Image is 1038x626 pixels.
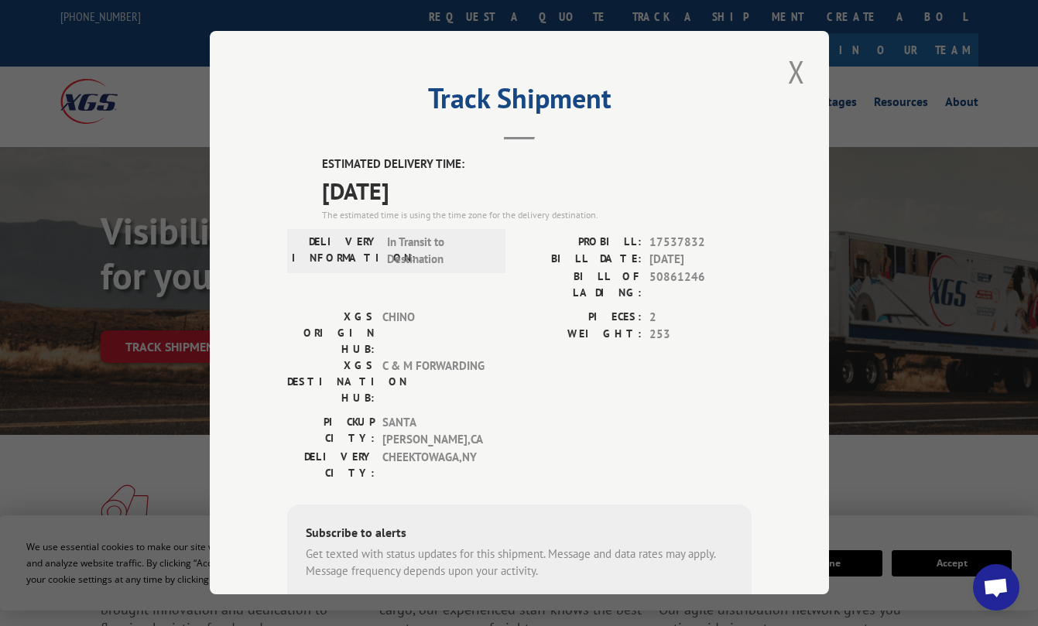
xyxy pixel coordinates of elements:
span: CHEEKTOWAGA , NY [382,449,487,481]
label: PIECES: [519,309,642,327]
span: [DATE] [322,173,752,208]
label: XGS ORIGIN HUB: [287,309,375,357]
label: XGS DESTINATION HUB: [287,357,375,406]
label: DELIVERY CITY: [287,449,375,481]
div: Subscribe to alerts [306,523,733,546]
label: BILL DATE: [519,251,642,269]
span: 2 [649,309,752,327]
label: PROBILL: [519,234,642,251]
span: CHINO [382,309,487,357]
button: Close modal [783,50,810,93]
a: Open chat [973,564,1019,611]
span: C & M FORWARDING [382,357,487,406]
div: The estimated time is using the time zone for the delivery destination. [322,208,752,222]
span: In Transit to Destination [387,234,492,269]
span: [DATE] [649,251,752,269]
span: SANTA [PERSON_NAME] , CA [382,414,487,449]
label: BILL OF LADING: [519,269,642,301]
label: ESTIMATED DELIVERY TIME: [322,156,752,174]
span: 50861246 [649,269,752,301]
h2: Track Shipment [287,87,752,117]
div: Get texted with status updates for this shipment. Message and data rates may apply. Message frequ... [306,546,733,580]
label: DELIVERY INFORMATION: [292,234,379,269]
span: 253 [649,327,752,344]
label: PICKUP CITY: [287,414,375,449]
span: 17537832 [649,234,752,251]
label: WEIGHT: [519,327,642,344]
